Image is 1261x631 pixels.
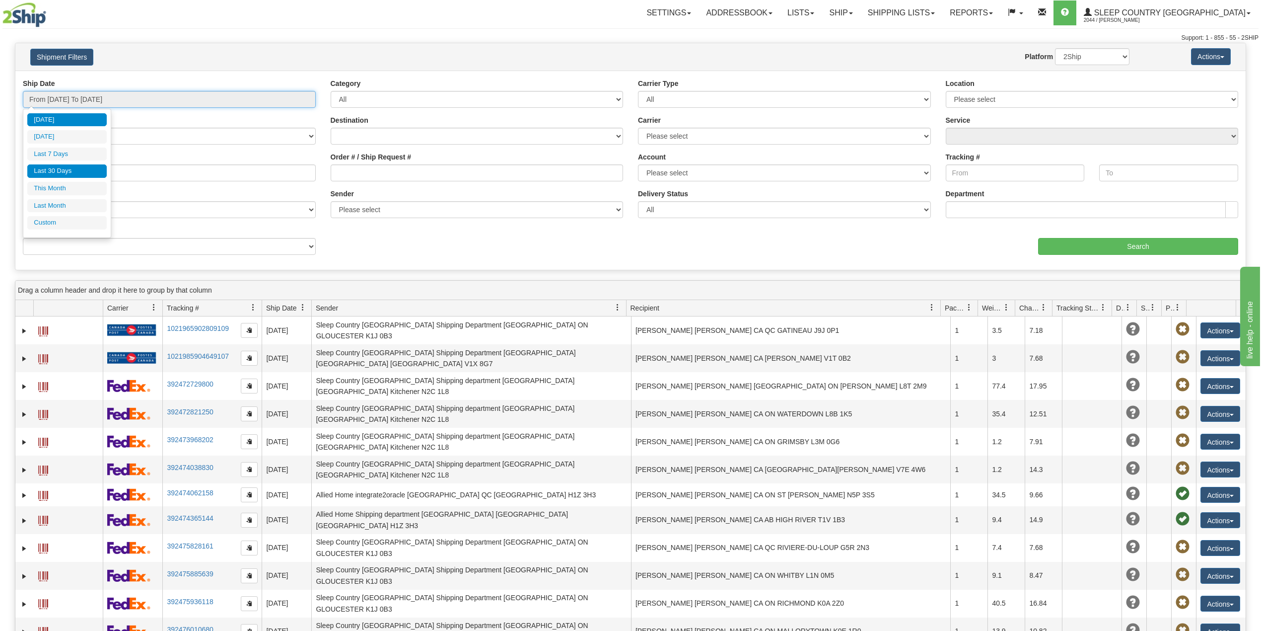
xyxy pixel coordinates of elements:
iframe: chat widget [1238,265,1260,366]
span: Pickup Successfully created [1176,487,1190,501]
span: Pickup Not Assigned [1176,434,1190,448]
td: 1 [950,534,987,562]
label: Account [638,152,666,162]
li: [DATE] [27,130,107,144]
td: [PERSON_NAME] [PERSON_NAME] CA ON GRIMSBY L3M 0G6 [631,428,951,456]
label: Department [946,189,984,199]
td: Allied Home Shipping department [GEOGRAPHIC_DATA] [GEOGRAPHIC_DATA] [GEOGRAPHIC_DATA] H1Z 3H3 [311,506,631,534]
li: Last 7 Days [27,148,107,161]
a: 392474062158 [167,489,213,497]
td: Sleep Country [GEOGRAPHIC_DATA] Shipping Department [GEOGRAPHIC_DATA] ON GLOUCESTER K1J 0B3 [311,316,631,344]
label: Sender [331,189,354,199]
a: 392475885639 [167,570,213,578]
span: Charge [1019,303,1040,313]
img: 2 - FedEx Express® [107,380,150,392]
span: Pickup Not Assigned [1176,378,1190,392]
a: Expand [19,516,29,526]
td: 7.91 [1025,428,1062,456]
span: Pickup Successfully created [1176,512,1190,526]
a: Expand [19,354,29,364]
button: Actions [1200,350,1240,366]
input: To [1099,164,1238,181]
td: Sleep Country [GEOGRAPHIC_DATA] Shipping department [GEOGRAPHIC_DATA] [GEOGRAPHIC_DATA] Kitchener... [311,456,631,483]
td: [PERSON_NAME] [PERSON_NAME] [GEOGRAPHIC_DATA] ON [PERSON_NAME] L8T 2M9 [631,372,951,400]
a: Delivery Status filter column settings [1120,299,1136,316]
td: [DATE] [262,372,311,400]
td: 3.5 [987,316,1025,344]
a: Label [38,378,48,394]
td: 3 [987,344,1025,372]
td: Allied Home integrate2oracle [GEOGRAPHIC_DATA] QC [GEOGRAPHIC_DATA] H1Z 3H3 [311,483,631,506]
span: Sleep Country [GEOGRAPHIC_DATA] [1092,8,1246,17]
span: Pickup Not Assigned [1176,568,1190,582]
a: Label [38,461,48,477]
td: [PERSON_NAME] [PERSON_NAME] CA QC GATINEAU J9J 0P1 [631,316,951,344]
td: Sleep Country [GEOGRAPHIC_DATA] Shipping Department [GEOGRAPHIC_DATA] ON GLOUCESTER K1J 0B3 [311,590,631,618]
span: Packages [945,303,966,313]
button: Copy to clipboard [241,406,258,421]
img: 2 - FedEx Express® [107,463,150,475]
a: Ship Date filter column settings [294,299,311,316]
td: 16.84 [1025,590,1062,618]
td: [DATE] [262,344,311,372]
span: Pickup Status [1166,303,1174,313]
td: 9.4 [987,506,1025,534]
button: Actions [1200,596,1240,612]
span: Pickup Not Assigned [1176,540,1190,554]
span: Carrier [107,303,129,313]
a: Packages filter column settings [961,299,978,316]
td: 1 [950,456,987,483]
td: 17.95 [1025,372,1062,400]
a: 392473968202 [167,436,213,444]
a: Expand [19,437,29,447]
span: Sender [316,303,338,313]
td: [DATE] [262,590,311,618]
a: Expand [19,544,29,553]
td: 7.18 [1025,316,1062,344]
img: logo2044.jpg [2,2,46,27]
td: 1 [950,372,987,400]
td: 1 [950,562,987,590]
td: [DATE] [262,456,311,483]
a: Expand [19,571,29,581]
a: Recipient filter column settings [923,299,940,316]
button: Copy to clipboard [241,568,258,583]
td: 1 [950,483,987,506]
a: Settings [639,0,699,25]
label: Order # / Ship Request # [331,152,412,162]
a: Label [38,511,48,527]
td: 1.2 [987,456,1025,483]
span: Pickup Not Assigned [1176,322,1190,336]
img: 2 - FedEx Express® [107,407,150,420]
td: Sleep Country [GEOGRAPHIC_DATA] Shipping department [GEOGRAPHIC_DATA] [GEOGRAPHIC_DATA] Kitchener... [311,428,631,456]
label: Delivery Status [638,189,688,199]
a: Expand [19,599,29,609]
span: Pickup Not Assigned [1176,462,1190,475]
span: Pickup Not Assigned [1176,596,1190,610]
td: [DATE] [262,428,311,456]
td: 77.4 [987,372,1025,400]
td: 1 [950,428,987,456]
a: 392472729800 [167,380,213,388]
td: Sleep Country [GEOGRAPHIC_DATA] Shipping Department [GEOGRAPHIC_DATA] ON GLOUCESTER K1J 0B3 [311,562,631,590]
span: Delivery Status [1116,303,1124,313]
button: Actions [1200,568,1240,584]
td: Sleep Country [GEOGRAPHIC_DATA] Shipping Department [GEOGRAPHIC_DATA] ON GLOUCESTER K1J 0B3 [311,534,631,562]
label: Platform [1025,52,1053,62]
img: 2 - FedEx Express® [107,597,150,610]
li: Custom [27,216,107,230]
label: Carrier [638,115,661,125]
li: Last 30 Days [27,164,107,178]
span: Unknown [1126,568,1140,582]
span: Ship Date [266,303,296,313]
a: 1021985904649107 [167,352,229,360]
a: Label [38,322,48,338]
a: Label [38,539,48,555]
a: 392474038830 [167,464,213,472]
span: Tracking # [167,303,199,313]
td: 9.66 [1025,483,1062,506]
label: Location [946,79,975,88]
a: Reports [942,0,1000,25]
span: Unknown [1126,462,1140,475]
td: 40.5 [987,590,1025,618]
